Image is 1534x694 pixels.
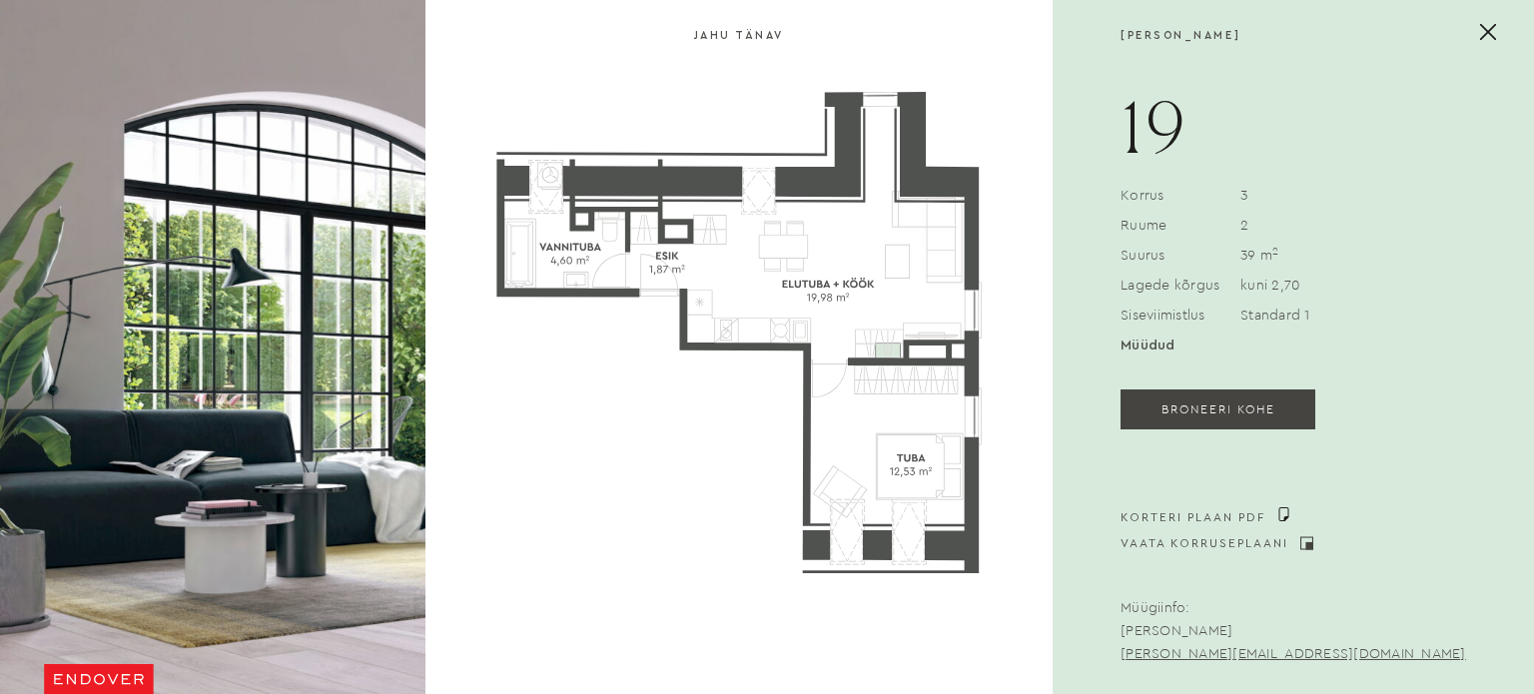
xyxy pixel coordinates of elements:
[1121,278,1240,296] div: Lagede kõrgus
[1240,218,1248,236] div: 2
[493,92,985,573] img: plan
[1121,647,1466,661] a: [PERSON_NAME][EMAIL_ADDRESS][DOMAIN_NAME]
[1272,247,1278,257] sup: 2
[1121,536,1466,550] a: Vaata korruseplaani
[1402,562,1506,666] iframe: Chatbot
[1121,507,1290,524] a: Korteri plaan PDF
[1121,218,1240,236] div: Ruume
[1121,248,1240,266] div: Suurus
[1121,389,1315,429] div: Broneeri kohe
[1121,308,1240,326] div: Siseviimistlus
[1121,338,1175,355] div: Müüdud
[1121,623,1466,641] div: [PERSON_NAME]
[1121,600,1466,618] div: Müügiinfo:
[1240,188,1247,206] div: 3
[1240,308,1310,326] div: Standard 1
[1240,248,1278,266] div: 39 m
[1240,278,1300,296] div: kuni 2,70
[1121,92,1466,176] div: 19
[1121,188,1240,206] div: Korrus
